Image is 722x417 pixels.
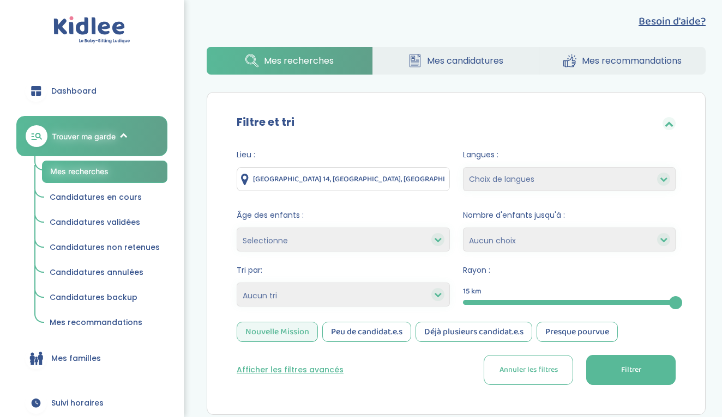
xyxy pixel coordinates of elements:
[463,286,482,297] span: 15 km
[42,161,167,183] a: Mes recherches
[52,131,116,142] span: Trouver ma garde
[51,397,104,409] span: Suivi horaires
[50,217,140,228] span: Candidatures validées
[207,47,372,75] a: Mes recherches
[42,287,167,308] a: Candidatures backup
[42,237,167,258] a: Candidatures non retenues
[416,322,532,342] div: Déjà plusieurs candidat.e.s
[50,317,142,328] span: Mes recommandations
[42,312,167,333] a: Mes recommandations
[639,13,706,29] button: Besoin d'aide?
[322,322,411,342] div: Peu de candidat.e.s
[42,262,167,283] a: Candidatures annulées
[264,54,334,68] span: Mes recherches
[50,267,143,278] span: Candidatures annulées
[50,167,109,176] span: Mes recherches
[582,54,682,68] span: Mes recommandations
[237,114,294,130] label: Filtre et tri
[51,85,97,97] span: Dashboard
[50,192,142,203] span: Candidatures en cours
[427,54,503,68] span: Mes candidatures
[237,364,344,376] button: Afficher les filtres avancés
[463,210,676,221] span: Nombre d'enfants jusqu'à :
[16,116,167,156] a: Trouver ma garde
[42,187,167,208] a: Candidatures en cours
[50,292,137,303] span: Candidatures backup
[237,167,450,191] input: Ville ou code postale
[621,364,641,376] span: Filtrer
[53,16,130,44] img: logo.svg
[50,242,160,253] span: Candidatures non retenues
[16,71,167,111] a: Dashboard
[51,353,101,364] span: Mes familles
[16,339,167,378] a: Mes familles
[237,265,450,276] span: Tri par:
[463,265,676,276] span: Rayon :
[373,47,539,75] a: Mes candidatures
[237,322,318,342] div: Nouvelle Mission
[539,47,706,75] a: Mes recommandations
[42,212,167,233] a: Candidatures validées
[463,149,676,161] span: Langues :
[237,210,450,221] span: Âge des enfants :
[237,149,450,161] span: Lieu :
[484,355,573,385] button: Annuler les filtres
[537,322,618,342] div: Presque pourvue
[586,355,676,385] button: Filtrer
[500,364,558,376] span: Annuler les filtres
